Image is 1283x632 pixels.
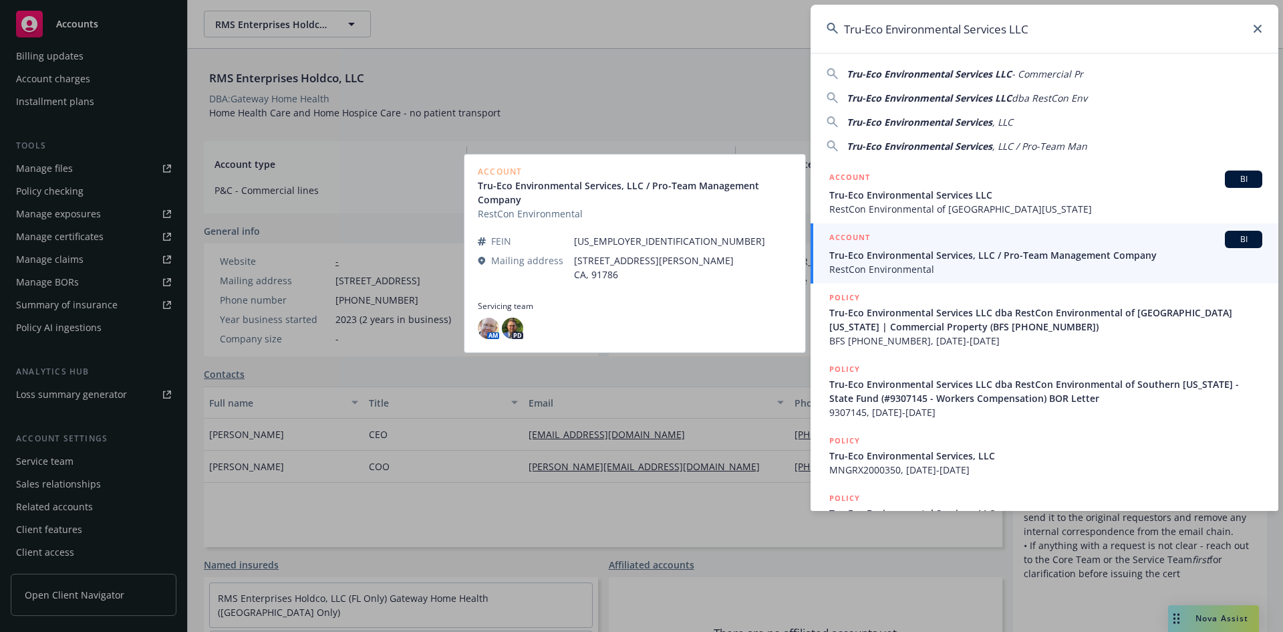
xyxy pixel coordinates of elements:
span: MNGRX2000350, [DATE]-[DATE] [829,463,1262,477]
a: POLICYTru-Eco Environmental Services LLC dba RestCon Environmental of [GEOGRAPHIC_DATA][US_STATE]... [811,284,1278,355]
h5: POLICY [829,291,860,304]
span: - Commercial Pr [1012,68,1083,80]
span: RestCon Environmental [829,262,1262,276]
h5: ACCOUNT [829,171,870,187]
a: ACCOUNTBITru-Eco Environmental Services LLCRestCon Environmental of [GEOGRAPHIC_DATA][US_STATE] [811,163,1278,223]
span: Tru-Eco Environmental Services [847,140,992,152]
span: Tru-Eco Environmental Services, LLC / Pro-Team Management Company [829,248,1262,262]
span: dba RestCon Env [1012,92,1087,104]
span: Tru-Eco Environmental Services [847,116,992,128]
h5: POLICY [829,362,860,376]
span: 9307145, [DATE]-[DATE] [829,405,1262,419]
span: Tru-Eco Environmental Services, LLC [829,449,1262,463]
h5: POLICY [829,492,860,505]
a: POLICYTru-Eco Environmental Services LLC dba RestCon Environmental of Southern [US_STATE] - State... [811,355,1278,427]
input: Search... [811,5,1278,53]
span: Tru-Eco Environmental Services LLC [847,68,1012,80]
span: BI [1230,233,1257,245]
span: , LLC [992,116,1013,128]
a: POLICYTru-Eco Environmental Services, LLC [811,484,1278,542]
span: , LLC / Pro-Team Man [992,140,1087,152]
h5: ACCOUNT [829,231,870,247]
span: Tru-Eco Environmental Services LLC [847,92,1012,104]
span: BI [1230,173,1257,185]
span: Tru-Eco Environmental Services LLC [829,188,1262,202]
h5: POLICY [829,434,860,447]
span: Tru-Eco Environmental Services LLC dba RestCon Environmental of Southern [US_STATE] - State Fund ... [829,377,1262,405]
span: RestCon Environmental of [GEOGRAPHIC_DATA][US_STATE] [829,202,1262,216]
span: Tru-Eco Environmental Services, LLC [829,506,1262,520]
a: ACCOUNTBITru-Eco Environmental Services, LLC / Pro-Team Management CompanyRestCon Environmental [811,223,1278,284]
a: POLICYTru-Eco Environmental Services, LLCMNGRX2000350, [DATE]-[DATE] [811,427,1278,484]
span: Tru-Eco Environmental Services LLC dba RestCon Environmental of [GEOGRAPHIC_DATA][US_STATE] | Com... [829,306,1262,334]
span: BFS [PHONE_NUMBER], [DATE]-[DATE] [829,334,1262,348]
